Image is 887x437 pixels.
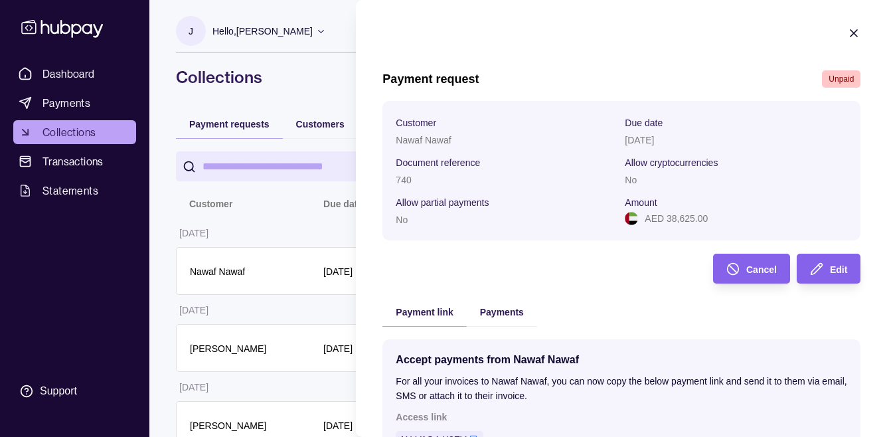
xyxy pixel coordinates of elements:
span: Unpaid [829,74,854,84]
p: No [396,215,408,225]
p: Accept payments from Nawaf Nawaf [396,353,847,367]
button: Edit [797,254,860,284]
span: Edit [830,264,847,275]
p: Document reference [396,157,480,168]
p: Nawaf Nawaf [396,135,451,145]
span: Payments [479,307,523,317]
img: ae [625,212,638,225]
p: Due date [625,118,663,128]
p: Amount [625,197,657,208]
p: AED 38,625.00 [645,211,708,226]
p: Allow cryptocurrencies [625,157,718,168]
p: Customer [396,118,436,128]
span: Payment link [396,307,453,317]
h1: Payment request [382,72,479,86]
p: Allow partial payments [396,197,489,208]
p: [DATE] [625,135,654,145]
p: For all your invoices to Nawaf Nawaf, you can now copy the below payment link and send it to them... [396,374,847,403]
span: Cancel [746,264,777,275]
p: Access link [396,410,847,424]
p: 740 [396,175,411,185]
button: Cancel [713,254,790,284]
p: No [625,175,637,185]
